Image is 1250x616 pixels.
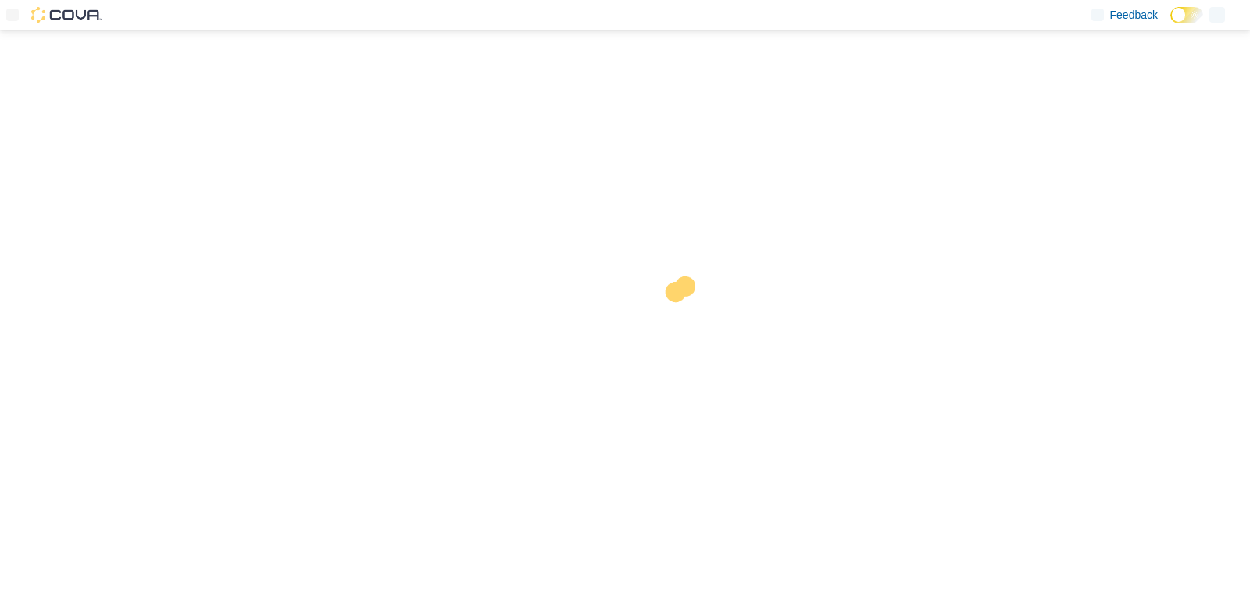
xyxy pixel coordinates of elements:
span: Feedback [1110,7,1158,23]
input: Dark Mode [1170,7,1203,23]
img: cova-loader [625,265,742,382]
img: Cova [31,7,102,23]
span: Dark Mode [1170,23,1171,24]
